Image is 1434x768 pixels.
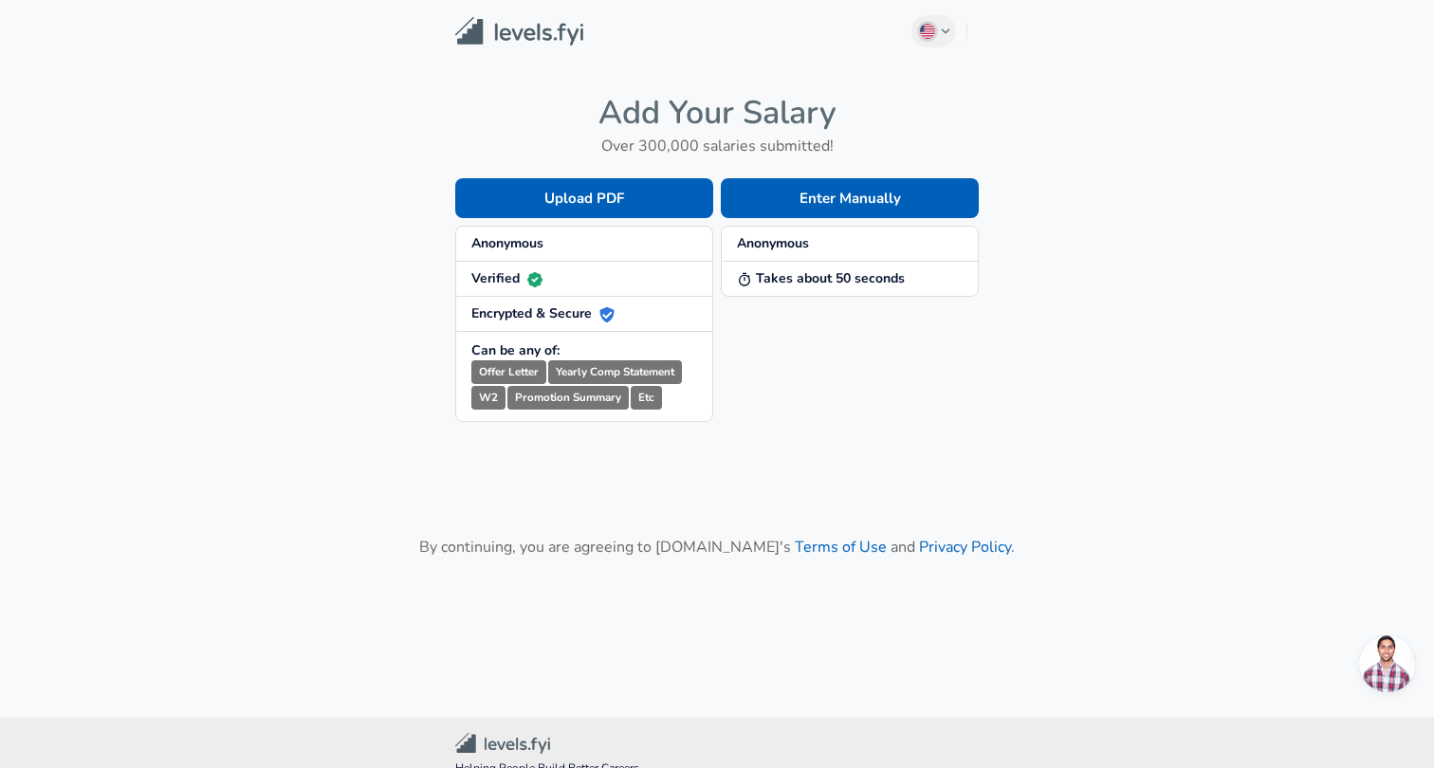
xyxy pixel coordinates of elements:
[737,269,905,287] strong: Takes about 50 seconds
[795,537,887,558] a: Terms of Use
[455,133,979,159] h6: Over 300,000 salaries submitted!
[455,93,979,133] h4: Add Your Salary
[631,386,662,410] small: Etc
[911,15,957,47] button: English (US)
[455,178,713,218] button: Upload PDF
[471,360,546,384] small: Offer Letter
[455,733,550,755] img: Levels.fyi Community
[455,17,583,46] img: Levels.fyi
[471,234,543,252] strong: Anonymous
[1359,635,1416,692] div: Open chat
[471,386,506,410] small: W2
[471,341,560,359] strong: Can be any of:
[919,537,1011,558] a: Privacy Policy
[920,24,935,39] img: English (US)
[737,234,809,252] strong: Anonymous
[507,386,629,410] small: Promotion Summary
[471,304,615,322] strong: Encrypted & Secure
[471,269,542,287] strong: Verified
[721,178,979,218] button: Enter Manually
[548,360,682,384] small: Yearly Comp Statement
